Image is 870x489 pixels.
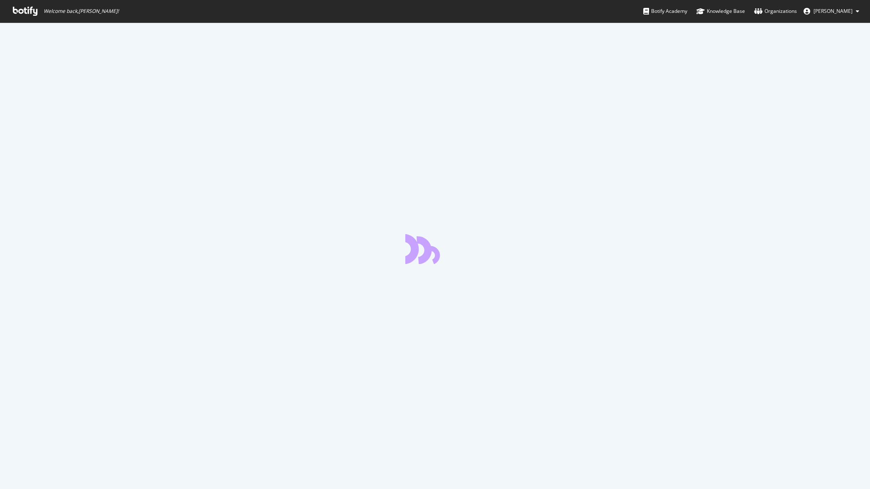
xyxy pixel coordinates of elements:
div: Organizations [754,7,797,15]
div: Knowledge Base [696,7,745,15]
div: animation [405,234,465,264]
span: Welcome back, [PERSON_NAME] ! [44,8,119,15]
div: Botify Academy [643,7,687,15]
span: Dejanee Dorville [814,7,853,15]
button: [PERSON_NAME] [797,5,866,18]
